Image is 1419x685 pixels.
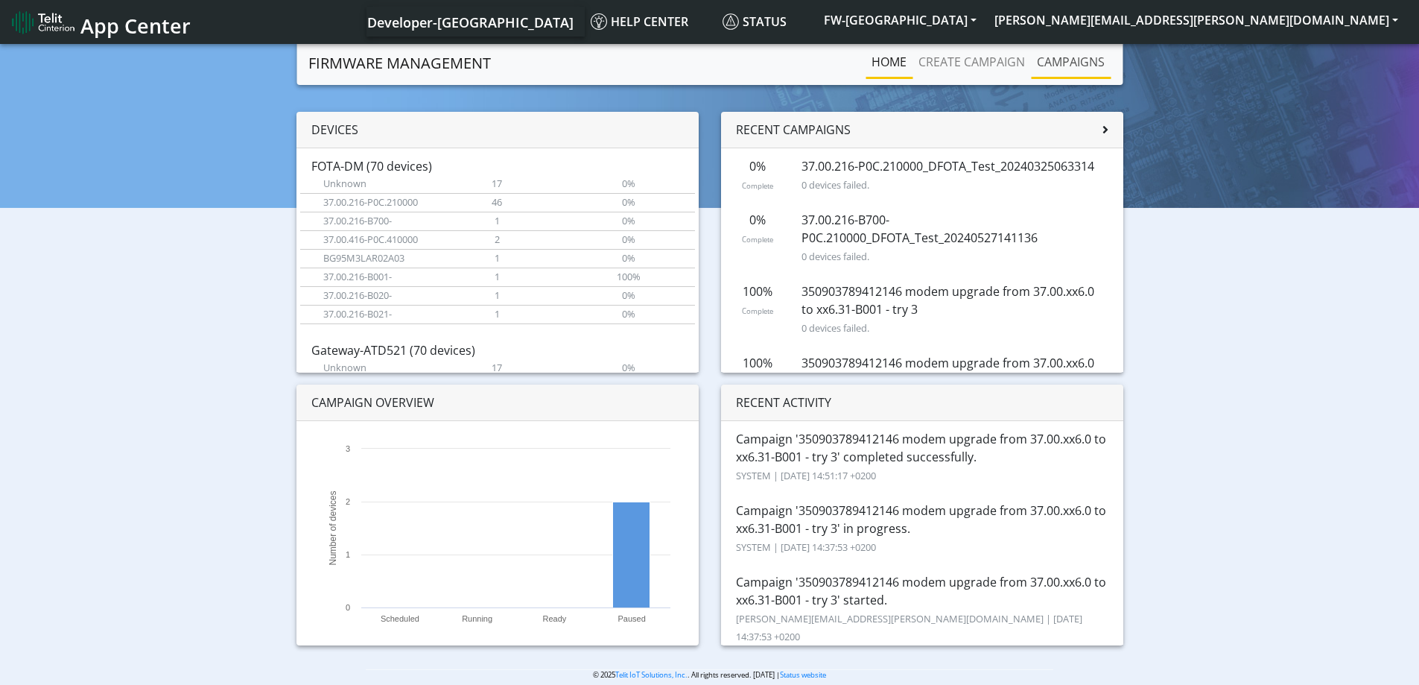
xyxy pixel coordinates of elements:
[622,214,635,227] span: 0%
[801,250,869,263] small: 0 devices failed.
[366,669,1053,681] p: © 2025 . All rights reserved. [DATE] |
[742,235,773,244] small: Complete
[481,230,512,243] span: Devices
[622,251,635,265] span: 0%
[346,603,350,612] text: 0
[346,444,350,453] text: 3
[296,385,699,421] div: Campaign overview
[314,192,378,206] span: Current version
[912,47,1031,77] a: Create campaign
[346,497,350,506] text: 2
[585,7,717,37] a: Help center
[581,285,676,299] span: Connected in past week
[495,214,500,227] span: 1
[481,285,512,299] span: Devices
[581,192,676,206] span: Connected in past week
[618,614,645,623] text: Paused
[622,233,635,246] span: 0%
[323,361,366,374] span: Unknown
[492,177,502,190] span: 17
[311,214,392,243] span: 37.00.216-B700-P0C.210000
[736,612,1082,643] small: [PERSON_NAME][EMAIL_ADDRESS][PERSON_NAME][DOMAIN_NAME] | [DATE] 14:37:53 +0200
[12,10,74,34] img: logo-telit-cinterion-gw-new.png
[12,6,188,38] a: App Center
[780,670,826,680] a: Status website
[581,304,676,318] span: Connected in past week
[495,307,500,321] span: 1
[308,48,491,78] a: Firmware management
[492,361,502,374] span: 17
[622,307,635,321] span: 0%
[366,7,573,37] a: Your current platform instance
[985,7,1407,34] button: [PERSON_NAME][EMAIL_ADDRESS][PERSON_NAME][DOMAIN_NAME]
[801,212,1038,246] span: 37.00.216-B700-P0C.210000_DFOTA_Test_20240527141136
[717,7,815,37] a: Status
[723,13,787,30] span: Status
[323,195,418,209] span: 37.00.216-P0C.210000
[542,614,566,623] text: Ready
[736,540,876,554] small: SYSTEM | [DATE] 14:37:53 +0200
[581,323,676,336] span: Connected in past week
[742,306,773,316] small: Complete
[300,157,695,175] div: FOTA-DM (70 devices)
[725,211,790,265] div: 0%
[300,341,695,359] div: Gateway-ATD521 (70 devices)
[725,282,790,336] div: 100%
[481,304,512,318] span: Devices
[721,421,1123,493] li: Campaign '350903789412146 modem upgrade from 37.00.xx6.0 to xx6.31-B001 - try 3' completed succes...
[80,12,191,40] span: App Center
[801,158,1094,174] span: 37.00.216-P0C.210000_DFOTA_Test_20240325063314
[311,270,392,299] span: 37.00.216-B001-P0C.210031
[481,192,512,206] span: Devices
[723,13,739,30] img: status.svg
[801,178,869,192] small: 0 devices failed.
[591,13,607,30] img: knowledge.svg
[323,251,404,265] span: BG95M3LAR02A03
[481,323,512,336] span: Devices
[801,283,1094,318] span: 350903789412146 modem upgrade from 37.00.xx6.0 to xx6.31-B001 - try 3
[495,233,500,246] span: 2
[381,614,419,623] text: Scheduled
[581,211,676,224] span: Connected in past week
[481,211,512,224] span: Devices
[721,112,1123,148] div: Recent campaigns
[481,267,512,280] span: Devices
[323,233,418,246] span: 37.00.416-P0C.410000
[462,614,492,623] text: Running
[581,248,676,262] span: Connected in past week
[721,385,1123,421] div: Recent activity
[323,177,366,190] span: Unknown
[622,288,635,302] span: 0%
[314,211,378,224] span: Current version
[314,248,378,262] span: Current version
[346,550,350,559] text: 1
[725,354,790,408] div: 100%
[742,181,773,191] small: Complete
[622,361,635,374] span: 0%
[615,670,688,680] a: Telit IoT Solutions, Inc.
[622,177,635,190] span: 0%
[296,112,699,148] div: Devices
[1031,47,1111,77] a: Campaigns
[492,195,502,209] span: 46
[495,270,500,283] span: 1
[721,493,1123,565] li: Campaign '350903789412146 modem upgrade from 37.00.xx6.0 to xx6.31-B001 - try 3' in progress.
[591,13,688,30] span: Help center
[311,307,392,336] span: 37.00.216-B021-P0C.210000
[481,248,512,262] span: Devices
[815,7,985,34] button: FW-[GEOGRAPHIC_DATA]
[801,355,1094,389] span: 350903789412146 modem upgrade from 37.00.xx6.0 to xx6.31-B001 - try 2
[495,288,500,302] span: 1
[617,270,641,283] span: 100%
[314,267,378,280] span: Current version
[311,288,392,318] span: 37.00.216-B020-P0C.210000
[581,267,676,280] span: Connected in past week
[721,564,1123,654] li: Campaign '350903789412146 modem upgrade from 37.00.xx6.0 to xx6.31-B001 - try 3' started.
[367,13,574,31] span: Developer-[GEOGRAPHIC_DATA]
[866,47,912,77] a: Home
[495,251,500,265] span: 1
[801,321,869,335] small: 0 devices failed.
[622,195,635,209] span: 0%
[581,230,676,243] span: Connected in past week
[328,491,338,566] text: Number of devices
